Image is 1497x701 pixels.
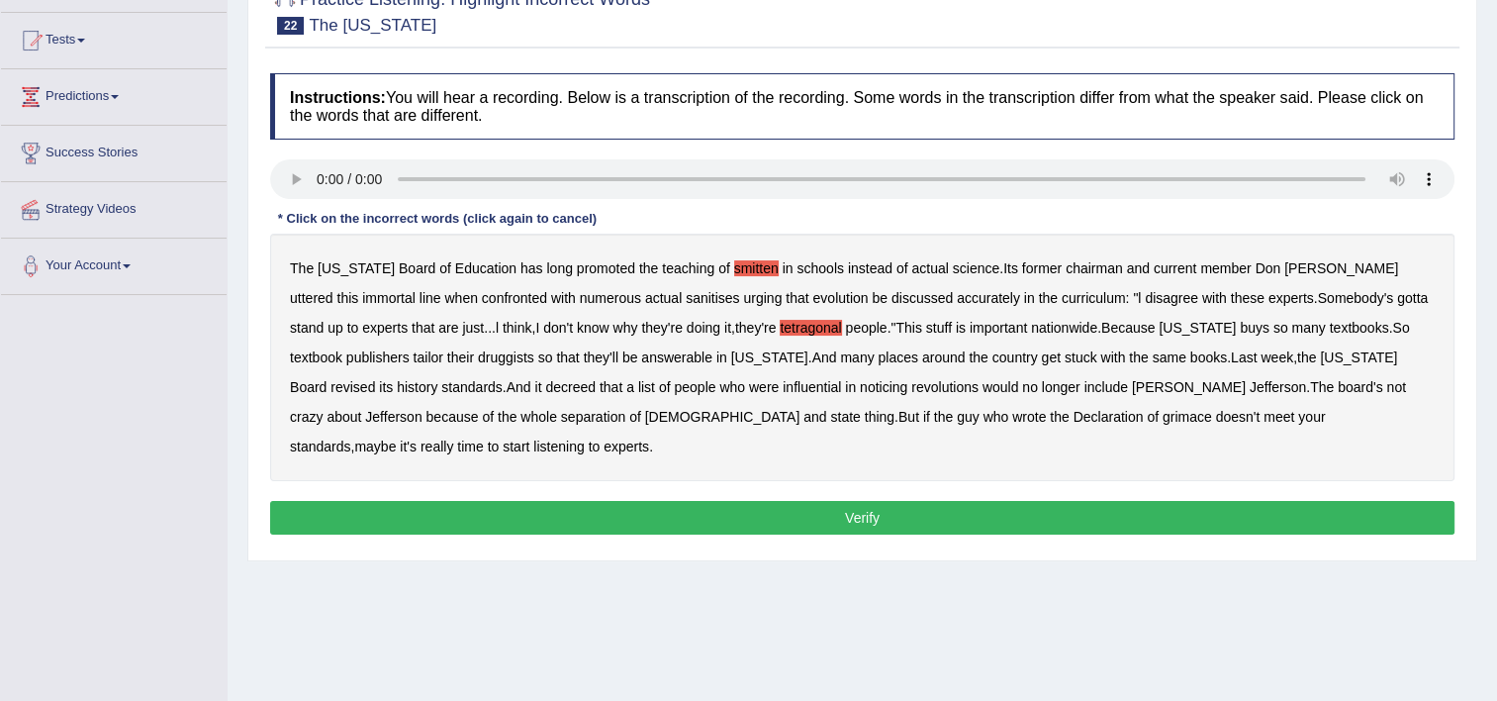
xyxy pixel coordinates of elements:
b: disagree [1145,290,1198,306]
b: Instructions: [290,89,386,106]
b: The [1310,379,1334,395]
b: I [535,320,539,336]
b: longer [1042,379,1080,395]
b: standards [290,439,350,454]
b: wrote [1012,409,1046,425]
b: time [457,439,483,454]
b: This [895,320,921,336]
b: teaching [662,260,714,276]
b: start [503,439,529,454]
b: that [600,379,622,395]
b: tailor [414,350,443,365]
b: [PERSON_NAME] [1284,260,1398,276]
b: be [622,350,638,365]
b: why [613,320,638,336]
b: tetragonal [780,320,841,336]
b: immortal [362,290,416,306]
b: people [845,320,887,336]
b: uttered [290,290,333,306]
b: in [716,350,727,365]
b: experts [362,320,408,336]
h4: You will hear a recording. Below is a transcription of the recording. Some words in the transcrip... [270,73,1454,140]
b: [US_STATE] [1159,320,1236,336]
b: would [982,379,1019,395]
b: the [498,409,516,425]
b: who [719,379,745,395]
a: Success Stories [1,126,227,175]
b: not [1386,379,1405,395]
b: discussed [891,290,953,306]
b: around [922,350,966,365]
b: who [983,409,1009,425]
b: they're [641,320,683,336]
b: doing [687,320,720,336]
b: science [953,260,999,276]
b: the [1039,290,1058,306]
b: your [1298,409,1325,425]
b: has [520,260,543,276]
b: include [1084,379,1128,395]
b: actual [911,260,948,276]
b: chairman [1066,260,1123,276]
b: week [1261,350,1293,365]
div: . : " . ... , , ." . . . . , . . . , . [270,234,1454,481]
b: crazy [290,409,323,425]
b: with [1100,350,1125,365]
span: 22 [277,17,304,35]
b: [DEMOGRAPHIC_DATA] [645,409,800,425]
b: in [845,379,856,395]
b: that [556,350,579,365]
b: l [496,320,499,336]
button: Verify [270,501,1454,535]
b: gotta [1397,290,1428,306]
b: Its [1003,260,1018,276]
a: Predictions [1,69,227,119]
b: And [507,379,531,395]
b: Declaration [1074,409,1144,425]
b: member [1200,260,1251,276]
b: Somebody's [1318,290,1394,306]
b: they're [735,320,777,336]
b: stand [290,320,324,336]
b: of [718,260,730,276]
b: the [934,409,953,425]
b: when [444,290,477,306]
b: it's [400,439,417,454]
b: The [290,260,314,276]
b: buys [1240,320,1269,336]
b: [US_STATE] [1320,350,1397,365]
b: guy [957,409,980,425]
b: grimace [1163,409,1212,425]
b: state [830,409,860,425]
b: history [397,379,437,395]
a: Strategy Videos [1,182,227,232]
b: this [336,290,358,306]
b: to [589,439,601,454]
b: no [1022,379,1038,395]
b: of [659,379,671,395]
b: promoted [577,260,635,276]
b: experts [604,439,649,454]
b: But [898,409,919,425]
b: druggists [478,350,534,365]
div: * Click on the incorrect words (click again to cancel) [270,209,605,228]
b: noticing [860,379,907,395]
b: [US_STATE] [731,350,808,365]
b: publishers [346,350,410,365]
b: get [1041,350,1060,365]
b: Jefferson [365,409,421,425]
b: that [786,290,808,306]
b: current [1154,260,1197,276]
b: maybe [354,439,396,454]
b: nationwide [1031,320,1097,336]
b: so [1273,320,1288,336]
b: important [970,320,1027,336]
b: schools [796,260,843,276]
b: standards [441,379,502,395]
b: evolution [812,290,868,306]
b: sanitises [686,290,739,306]
b: Because [1101,320,1155,336]
b: if [923,409,930,425]
b: doesn't [1216,409,1261,425]
a: Your Account [1,239,227,288]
